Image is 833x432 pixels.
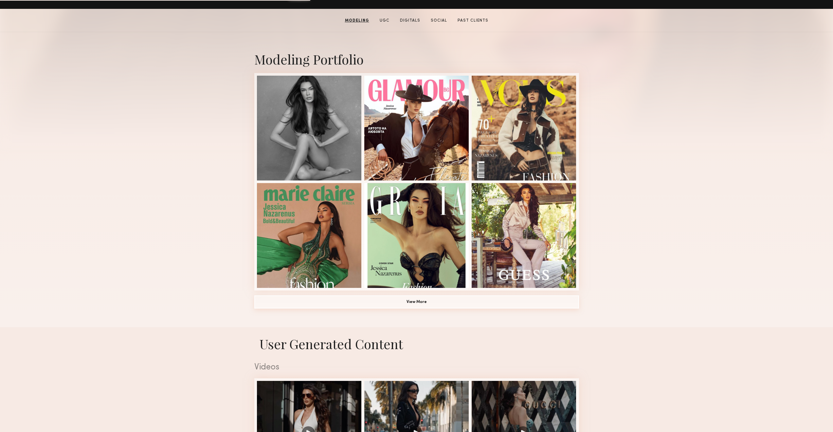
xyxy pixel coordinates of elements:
[254,50,579,68] div: Modeling Portfolio
[254,363,579,372] div: Videos
[455,18,491,24] a: Past Clients
[249,335,584,352] h1: User Generated Content
[397,18,423,24] a: Digitals
[254,295,579,309] button: View More
[377,18,392,24] a: UGC
[428,18,450,24] a: Social
[342,18,372,24] a: Modeling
